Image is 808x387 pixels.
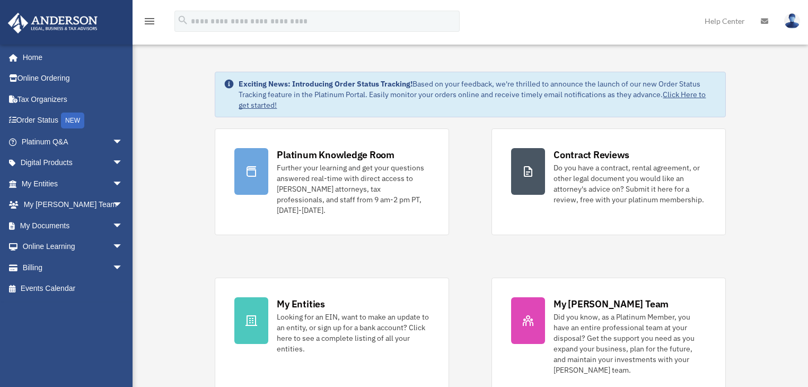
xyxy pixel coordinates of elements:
span: arrow_drop_down [112,131,134,153]
img: Anderson Advisors Platinum Portal [5,13,101,33]
a: Billingarrow_drop_down [7,257,139,278]
div: My Entities [277,297,324,311]
a: Online Learningarrow_drop_down [7,236,139,257]
a: Click Here to get started! [239,90,706,110]
div: Do you have a contract, rental agreement, or other legal document you would like an attorney's ad... [554,162,706,205]
a: Order StatusNEW [7,110,139,132]
span: arrow_drop_down [112,215,134,237]
a: Digital Productsarrow_drop_down [7,152,139,174]
span: arrow_drop_down [112,152,134,174]
div: My [PERSON_NAME] Team [554,297,669,311]
a: Platinum Q&Aarrow_drop_down [7,131,139,152]
span: arrow_drop_down [112,257,134,279]
a: Online Ordering [7,68,139,89]
img: User Pic [784,13,800,29]
i: search [177,14,189,26]
a: Home [7,47,134,68]
div: Contract Reviews [554,148,629,161]
a: My Documentsarrow_drop_down [7,215,139,236]
a: My [PERSON_NAME] Teamarrow_drop_down [7,194,139,216]
span: arrow_drop_down [112,194,134,216]
a: Contract Reviews Do you have a contract, rental agreement, or other legal document you would like... [491,128,726,235]
a: menu [143,19,156,28]
div: Did you know, as a Platinum Member, you have an entire professional team at your disposal? Get th... [554,312,706,375]
span: arrow_drop_down [112,173,134,195]
div: NEW [61,113,84,128]
div: Looking for an EIN, want to make an update to an entity, or sign up for a bank account? Click her... [277,312,429,354]
a: Events Calendar [7,278,139,299]
div: Based on your feedback, we're thrilled to announce the launch of our new Order Status Tracking fe... [239,79,716,110]
a: Platinum Knowledge Room Further your learning and get your questions answered real-time with dire... [215,128,449,235]
strong: Exciting News: Introducing Order Status Tracking! [239,79,412,89]
span: arrow_drop_down [112,236,134,258]
a: Tax Organizers [7,89,139,110]
i: menu [143,15,156,28]
a: My Entitiesarrow_drop_down [7,173,139,194]
div: Platinum Knowledge Room [277,148,394,161]
div: Further your learning and get your questions answered real-time with direct access to [PERSON_NAM... [277,162,429,216]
